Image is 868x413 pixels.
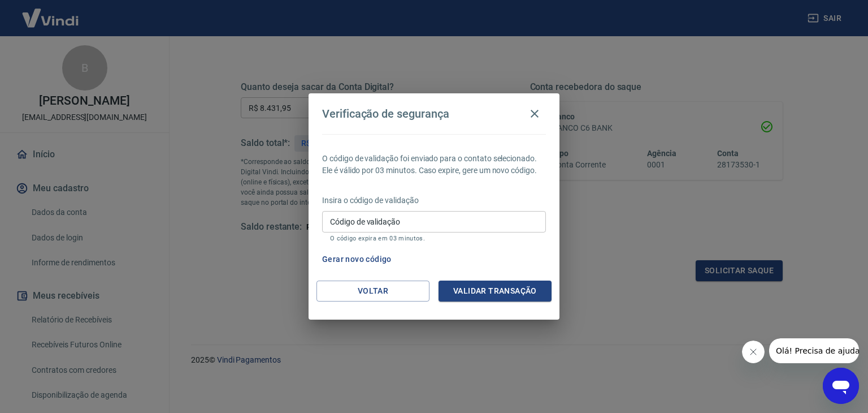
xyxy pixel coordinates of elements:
[769,338,859,363] iframe: Mensagem da empresa
[322,107,449,121] h4: Verificação de segurança
[322,153,546,177] p: O código de validação foi enviado para o contato selecionado. Ele é válido por 03 minutos. Caso e...
[823,368,859,404] iframe: Botão para abrir a janela de mensagens
[7,8,95,17] span: Olá! Precisa de ajuda?
[439,281,552,302] button: Validar transação
[322,195,546,206] p: Insira o código de validação
[316,281,429,302] button: Voltar
[330,235,538,242] p: O código expira em 03 minutos.
[742,341,765,363] iframe: Fechar mensagem
[318,249,396,270] button: Gerar novo código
